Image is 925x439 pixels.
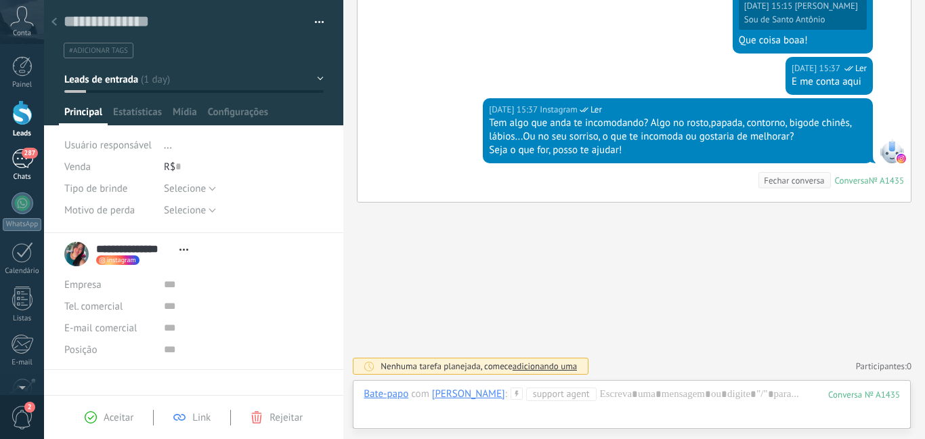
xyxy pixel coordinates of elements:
[897,154,906,163] img: instagram.svg
[64,317,137,339] button: E-mail comercial
[24,402,35,413] span: 2
[792,62,842,75] div: [DATE] 15:37
[744,14,858,25] div: Sou de Santo Antônio
[792,75,867,89] div: E me conta aqui
[828,389,900,400] div: 1435
[64,199,154,221] div: Motivo de perda
[107,257,136,264] span: instagram
[164,182,206,195] span: Selecione
[526,388,597,401] span: Support agent
[590,103,602,117] span: Ler
[64,345,97,355] span: Posição
[3,358,42,367] div: E-mail
[64,161,91,173] span: Venda
[164,139,172,152] span: ...
[208,106,268,125] span: Configurações
[3,314,42,323] div: Listas
[164,156,324,177] div: R$
[3,267,42,276] div: Calendário
[744,1,795,12] div: [DATE] 15:15
[64,184,127,194] span: Tipo de brinde
[907,360,911,372] span: 0
[855,62,867,75] span: Ler
[13,29,31,38] span: Conta
[764,174,824,187] div: Fechar conversa
[64,300,123,313] span: Tel. comercial
[880,139,904,163] span: Instagram
[64,205,135,215] span: Motivo de perda
[64,322,137,335] span: E-mail comercial
[164,199,216,221] button: Selecione
[3,218,41,231] div: WhatsApp
[540,103,578,117] span: Instagram
[64,274,154,295] div: Empresa
[739,34,867,47] div: Que coisa boaa!
[192,411,211,424] span: Link
[489,117,867,144] div: Tem algo que anda te incomodando? Algo no rosto,papada, contorno, bigode chinês, lábios...Ou no s...
[64,295,123,317] button: Tel. comercial
[513,360,577,372] span: adicionando uma
[3,129,42,138] div: Leads
[411,388,429,401] span: com
[104,411,133,424] span: Aceitar
[173,106,197,125] span: Mídia
[64,156,154,177] div: Venda
[432,388,505,400] div: Ana Paula Neves
[3,173,42,182] div: Chats
[64,139,152,152] span: Usuário responsável
[64,134,154,156] div: Usuário responsável
[505,388,507,401] span: :
[164,177,216,199] button: Selecione
[489,144,867,157] div: Seja o que for, posso te ajudar!
[22,148,37,159] span: 287
[869,175,904,186] div: № A1435
[69,46,128,56] span: #adicionar tags
[3,81,42,89] div: Painel
[489,103,540,117] div: [DATE] 15:37
[113,106,162,125] span: Estatísticas
[64,177,154,199] div: Tipo de brinde
[856,360,911,372] a: Participantes:0
[835,175,869,186] div: Conversa
[381,360,577,372] div: Nenhuma tarefa planejada, comece
[164,204,206,217] span: Selecione
[64,106,102,125] span: Principal
[64,339,154,360] div: Posição
[270,411,303,424] span: Rejeitar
